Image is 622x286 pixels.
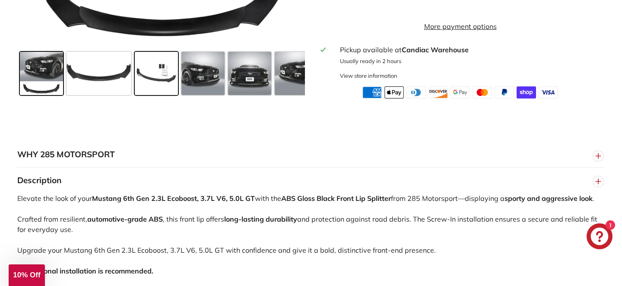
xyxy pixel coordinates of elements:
img: master [473,86,492,99]
img: paypal [495,86,514,99]
strong: Candiac Warehouse [402,45,469,54]
img: apple_pay [384,86,404,99]
strong: Mustang 6th Gen 2.3L Ecoboost, 3.7L V6, 5.0L GT [92,194,255,203]
a: More payment options [316,21,605,32]
div: 10% Off [9,264,45,286]
img: discover [428,86,448,99]
img: visa [539,86,558,99]
img: shopify_pay [517,86,536,99]
div: View store information [340,72,397,80]
button: WHY 285 MOTORSPORT [17,142,605,168]
div: Pickup available at [340,44,600,55]
strong: long-lasting durability [224,215,297,223]
strong: sporty and aggressive look [505,194,593,203]
strong: Gloss Black [297,194,335,203]
strong: ABS [281,194,295,203]
span: 10% Off [13,271,40,279]
img: diners_club [406,86,426,99]
img: google_pay [451,86,470,99]
strong: Professional installation is recommended. [17,267,153,275]
strong: automotive-grade ABS [87,215,163,223]
p: Usually ready in 2 hours [340,57,600,65]
button: Description [17,168,605,194]
strong: Front Lip Splitter [336,194,391,203]
img: american_express [362,86,382,99]
inbox-online-store-chat: Shopify online store chat [584,223,615,251]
